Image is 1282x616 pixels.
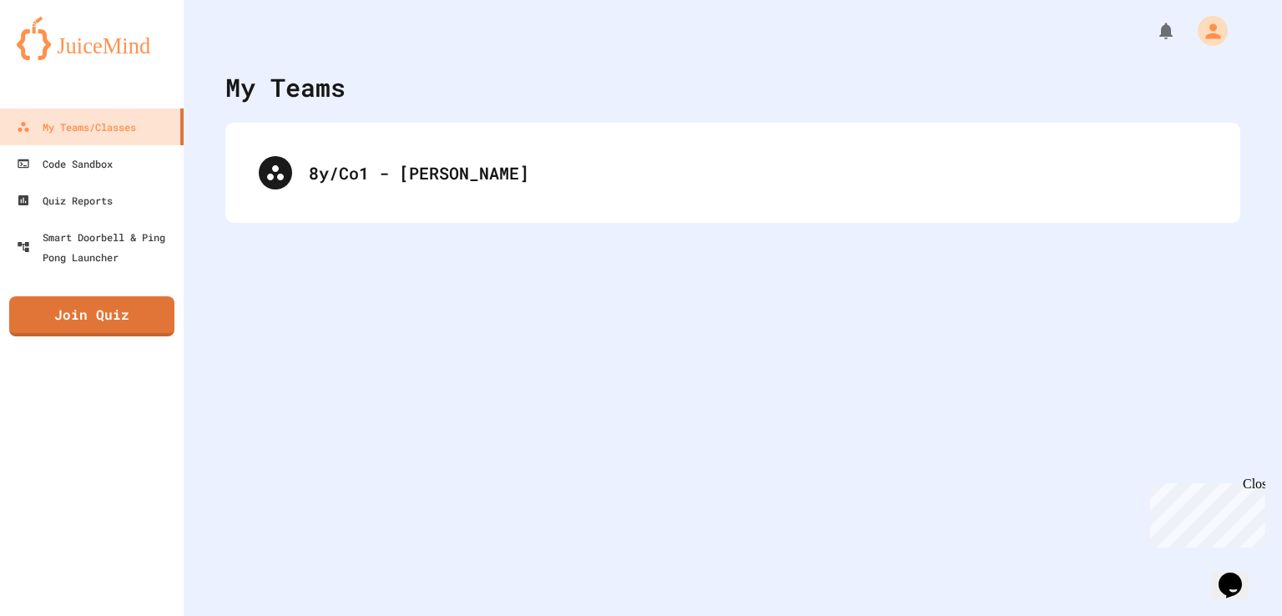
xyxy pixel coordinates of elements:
[7,7,115,106] div: Chat with us now!Close
[17,227,177,267] div: Smart Doorbell & Ping Pong Launcher
[1125,17,1180,45] div: My Notifications
[309,160,1207,185] div: 8y/Co1 - [PERSON_NAME]
[1143,477,1265,548] iframe: chat widget
[17,117,136,137] div: My Teams/Classes
[225,68,346,106] div: My Teams
[17,154,113,174] div: Code Sandbox
[1180,12,1232,50] div: My Account
[242,139,1224,206] div: 8y/Co1 - [PERSON_NAME]
[9,296,174,336] a: Join Quiz
[17,17,167,60] img: logo-orange.svg
[17,190,113,210] div: Quiz Reports
[1212,549,1265,599] iframe: chat widget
